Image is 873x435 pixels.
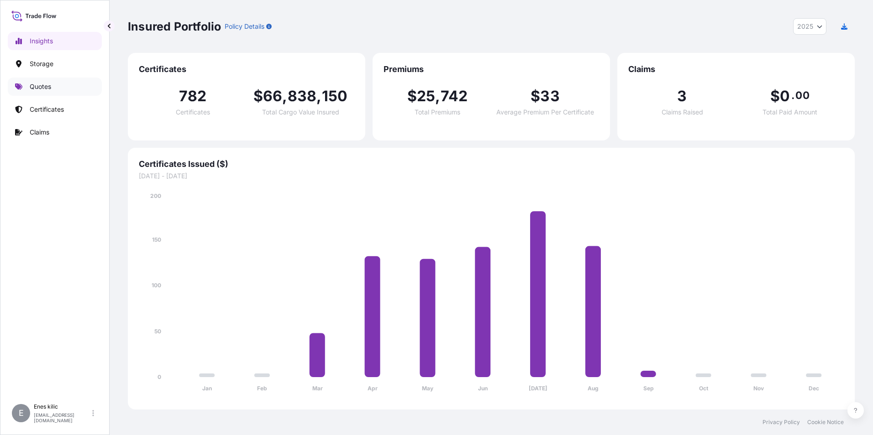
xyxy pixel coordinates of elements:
[253,89,263,104] span: $
[30,36,53,46] p: Insights
[139,171,844,181] span: [DATE] - [DATE]
[34,403,90,410] p: Enes kilic
[154,328,161,335] tspan: 50
[158,373,161,380] tspan: 0
[763,109,817,115] span: Total Paid Amount
[150,192,161,199] tspan: 200
[699,385,709,392] tspan: Oct
[793,18,826,35] button: Year Selector
[263,89,282,104] span: 66
[662,109,703,115] span: Claims Raised
[30,105,64,114] p: Certificates
[19,409,24,418] span: E
[176,109,210,115] span: Certificates
[152,236,161,243] tspan: 150
[795,92,809,99] span: 00
[282,89,287,104] span: ,
[312,385,323,392] tspan: Mar
[179,89,207,104] span: 782
[531,89,540,104] span: $
[797,22,813,31] span: 2025
[628,64,844,75] span: Claims
[368,385,378,392] tspan: Apr
[30,59,53,68] p: Storage
[139,159,844,170] span: Certificates Issued ($)
[540,89,559,104] span: 33
[807,419,844,426] a: Cookie Notice
[322,89,348,104] span: 150
[422,385,434,392] tspan: May
[128,19,221,34] p: Insured Portfolio
[30,128,49,137] p: Claims
[753,385,764,392] tspan: Nov
[809,385,819,392] tspan: Dec
[496,109,594,115] span: Average Premium Per Certificate
[763,419,800,426] a: Privacy Policy
[257,385,267,392] tspan: Feb
[588,385,599,392] tspan: Aug
[8,100,102,119] a: Certificates
[407,89,417,104] span: $
[384,64,599,75] span: Premiums
[316,89,321,104] span: ,
[8,123,102,141] a: Claims
[30,82,51,91] p: Quotes
[8,55,102,73] a: Storage
[139,64,354,75] span: Certificates
[780,89,790,104] span: 0
[152,282,161,289] tspan: 100
[415,109,460,115] span: Total Premiums
[791,92,794,99] span: .
[770,89,780,104] span: $
[225,22,264,31] p: Policy Details
[435,89,440,104] span: ,
[643,385,654,392] tspan: Sep
[441,89,468,104] span: 742
[288,89,317,104] span: 838
[8,32,102,50] a: Insights
[262,109,339,115] span: Total Cargo Value Insured
[478,385,488,392] tspan: Jun
[34,412,90,423] p: [EMAIL_ADDRESS][DOMAIN_NAME]
[417,89,435,104] span: 25
[202,385,212,392] tspan: Jan
[677,89,687,104] span: 3
[8,78,102,96] a: Quotes
[529,385,547,392] tspan: [DATE]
